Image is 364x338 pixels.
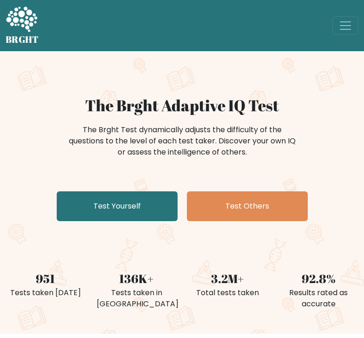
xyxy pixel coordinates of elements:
div: 92.8% [278,270,358,287]
div: Tests taken [DATE] [6,287,86,298]
a: Test Yourself [57,191,178,221]
div: Total tests taken [188,287,268,298]
div: Results rated as accurate [278,287,358,310]
a: BRGHT [6,4,39,47]
button: Toggle navigation [332,16,358,35]
div: The Brght Test dynamically adjusts the difficulty of the questions to the level of each test take... [66,124,298,158]
h1: The Brght Adaptive IQ Test [6,96,358,115]
div: 136K+ [97,270,177,287]
h5: BRGHT [6,34,39,45]
a: Test Others [187,191,308,221]
div: 3.2M+ [188,270,268,287]
div: Tests taken in [GEOGRAPHIC_DATA] [97,287,177,310]
div: 951 [6,270,86,287]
